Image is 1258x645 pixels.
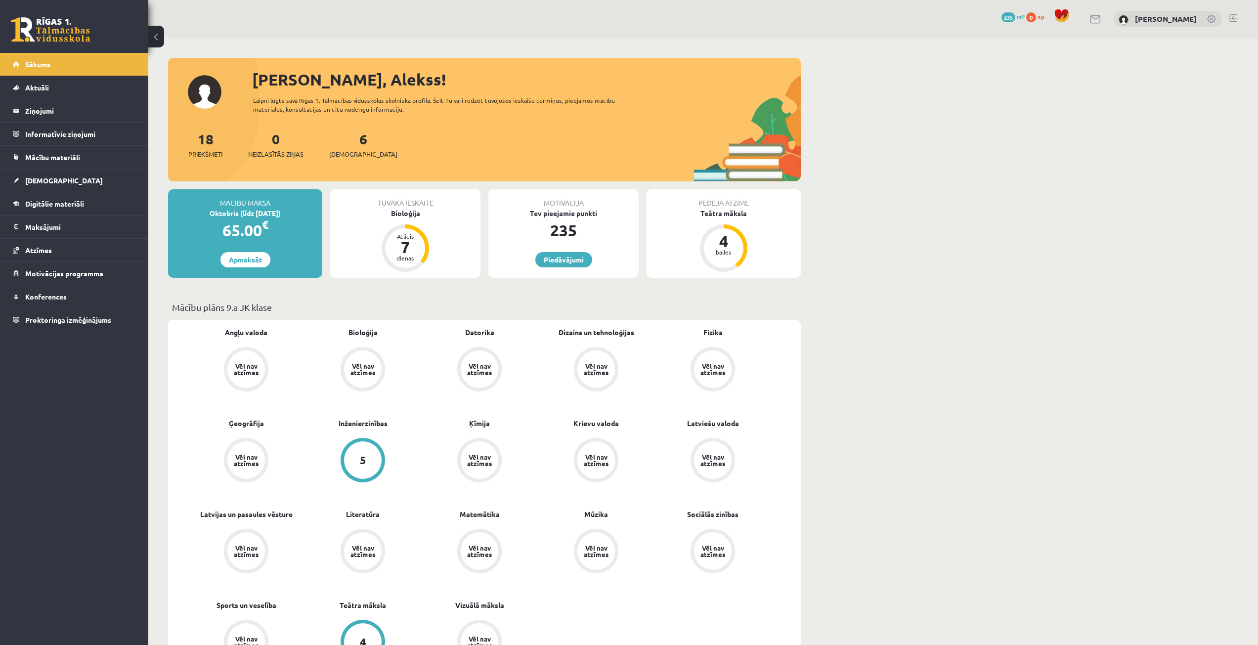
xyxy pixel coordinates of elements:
[466,454,493,467] div: Vēl nav atzīmes
[709,233,738,249] div: 4
[1026,12,1036,22] span: 0
[168,189,322,208] div: Mācību maksa
[172,301,797,314] p: Mācību plāns 9.a JK klase
[200,509,293,519] a: Latvijas un pasaules vēsture
[13,308,136,331] a: Proktoringa izmēģinājums
[687,418,739,429] a: Latviešu valoda
[687,509,738,519] a: Sociālās zinības
[455,600,504,610] a: Vizuālā māksla
[699,545,727,558] div: Vēl nav atzīmes
[1001,12,1015,22] span: 235
[329,149,397,159] span: [DEMOGRAPHIC_DATA]
[466,363,493,376] div: Vēl nav atzīmes
[188,438,304,484] a: Vēl nav atzīmes
[1119,15,1128,25] img: Alekss Kozlovskis
[304,529,421,575] a: Vēl nav atzīmes
[11,17,90,42] a: Rīgas 1. Tālmācības vidusskola
[488,218,639,242] div: 235
[13,76,136,99] a: Aktuāli
[188,149,222,159] span: Priekšmeti
[421,529,538,575] a: Vēl nav atzīmes
[25,99,136,122] legend: Ziņojumi
[253,96,633,114] div: Laipni lūgts savā Rīgas 1. Tālmācības vidusskolas skolnieka profilā. Šeit Tu vari redzēt tuvojošo...
[232,454,260,467] div: Vēl nav atzīmes
[13,239,136,261] a: Atzīmes
[13,146,136,169] a: Mācību materiāli
[304,347,421,393] a: Vēl nav atzīmes
[25,292,67,301] span: Konferences
[248,130,304,159] a: 0Neizlasītās ziņas
[647,189,801,208] div: Pēdējā atzīme
[349,363,377,376] div: Vēl nav atzīmes
[348,327,378,338] a: Bioloģija
[1017,12,1025,20] span: mP
[390,239,420,255] div: 7
[538,438,654,484] a: Vēl nav atzīmes
[25,215,136,238] legend: Maksājumi
[699,454,727,467] div: Vēl nav atzīmes
[469,418,490,429] a: Ķīmija
[25,315,111,324] span: Proktoringa izmēģinājums
[25,60,50,69] span: Sākums
[168,208,322,218] div: Oktobris (līdz [DATE])
[390,233,420,239] div: Atlicis
[340,600,386,610] a: Teātra māksla
[488,208,639,218] div: Tev pieejamie punkti
[232,545,260,558] div: Vēl nav atzīmes
[304,438,421,484] a: 5
[582,454,610,467] div: Vēl nav atzīmes
[13,285,136,308] a: Konferences
[360,455,366,466] div: 5
[25,123,136,145] legend: Informatīvie ziņojumi
[25,176,103,185] span: [DEMOGRAPHIC_DATA]
[262,217,268,232] span: €
[248,149,304,159] span: Neizlasītās ziņas
[538,529,654,575] a: Vēl nav atzīmes
[647,208,801,218] div: Teātra māksla
[13,99,136,122] a: Ziņojumi
[25,83,49,92] span: Aktuāli
[582,363,610,376] div: Vēl nav atzīmes
[466,545,493,558] div: Vēl nav atzīmes
[13,169,136,192] a: [DEMOGRAPHIC_DATA]
[13,53,136,76] a: Sākums
[168,218,322,242] div: 65.00
[654,438,771,484] a: Vēl nav atzīmes
[339,418,388,429] a: Inženierzinības
[573,418,619,429] a: Krievu valoda
[229,418,264,429] a: Ģeogrāfija
[465,327,494,338] a: Datorika
[13,262,136,285] a: Motivācijas programma
[220,252,270,267] a: Apmaksāt
[346,509,380,519] a: Literatūra
[13,192,136,215] a: Digitālie materiāli
[709,249,738,255] div: balles
[538,347,654,393] a: Vēl nav atzīmes
[330,208,480,218] div: Bioloģija
[13,123,136,145] a: Informatīvie ziņojumi
[421,438,538,484] a: Vēl nav atzīmes
[1026,12,1049,20] a: 0 xp
[329,130,397,159] a: 6[DEMOGRAPHIC_DATA]
[460,509,500,519] a: Matemātika
[582,545,610,558] div: Vēl nav atzīmes
[330,189,480,208] div: Tuvākā ieskaite
[647,208,801,273] a: Teātra māksla 4 balles
[330,208,480,273] a: Bioloģija Atlicis 7 dienas
[25,153,80,162] span: Mācību materiāli
[225,327,267,338] a: Angļu valoda
[25,246,52,255] span: Atzīmes
[25,199,84,208] span: Digitālie materiāli
[217,600,276,610] a: Sports un veselība
[488,189,639,208] div: Motivācija
[232,363,260,376] div: Vēl nav atzīmes
[421,347,538,393] a: Vēl nav atzīmes
[1135,14,1197,24] a: [PERSON_NAME]
[252,68,801,91] div: [PERSON_NAME], Alekss!
[13,215,136,238] a: Maksājumi
[584,509,608,519] a: Mūzika
[390,255,420,261] div: dienas
[25,269,103,278] span: Motivācijas programma
[1001,12,1025,20] a: 235 mP
[535,252,592,267] a: Piedāvājumi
